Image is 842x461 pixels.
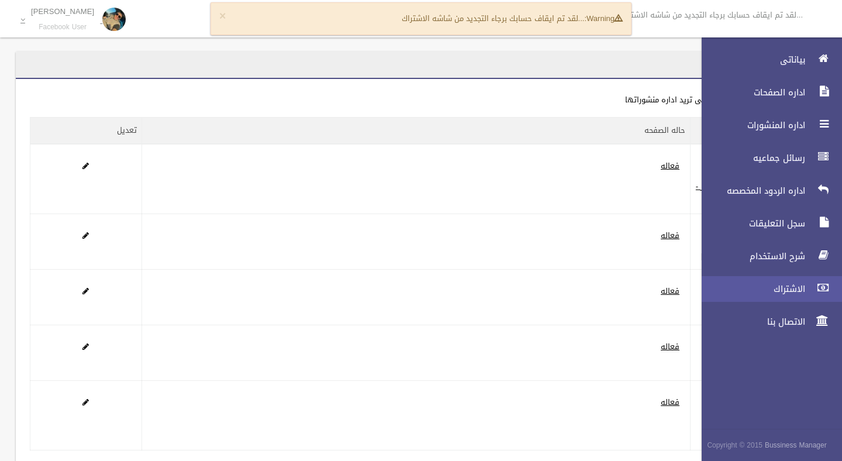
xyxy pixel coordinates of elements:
[692,54,809,66] span: بياناتى
[82,228,89,243] a: Edit
[219,11,226,22] button: ×
[707,439,762,452] span: Copyright © 2015
[691,118,775,145] th: الصفحه
[692,80,842,105] a: اداره الصفحات
[692,243,842,269] a: شرح الاستخدام
[692,145,842,171] a: رسائل جماعيه
[82,395,89,410] a: Edit
[696,179,766,208] a: زيت التقشير الأصفر - Yellow Peeling Oil
[765,439,827,452] strong: Bussiness Manager
[30,118,142,145] th: تعديل
[692,87,809,98] span: اداره الصفحات
[692,276,842,302] a: الاشتراك
[30,93,775,107] div: اضغط على الصفحه التى تريد اداره منشوراتها
[142,118,690,145] th: حاله الصفحه
[210,2,631,35] div: ...لقد تم ايقاف حسابك برجاء التجديد من شاشه الاشتراك
[692,119,809,131] span: اداره المنشورات
[661,339,679,354] a: فعاله
[661,284,679,298] a: فعاله
[692,112,842,138] a: اداره المنشورات
[692,152,809,164] span: رسائل جماعيه
[31,23,94,32] small: Facebook User
[661,159,679,173] a: فعاله
[692,218,809,229] span: سجل التعليقات
[692,309,842,335] a: الاتصال بنا
[661,395,679,410] a: فعاله
[661,228,679,243] a: فعاله
[692,211,842,236] a: سجل التعليقات
[692,47,842,73] a: بياناتى
[82,339,89,354] a: Edit
[82,284,89,298] a: Edit
[692,178,842,204] a: اداره الردود المخصصه
[31,7,94,16] p: [PERSON_NAME]
[692,283,809,295] span: الاشتراك
[692,185,809,197] span: اداره الردود المخصصه
[82,159,89,173] a: Edit
[584,11,622,26] strong: Warning:
[692,250,809,262] span: شرح الاستخدام
[692,316,809,328] span: الاتصال بنا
